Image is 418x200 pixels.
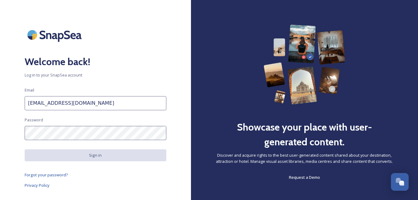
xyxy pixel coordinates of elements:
[216,152,393,164] span: Discover and acquire rights to the best user-generated content shared about your destination, att...
[264,25,346,104] img: 63b42ca75bacad526042e722_Group%20154-p-800.png
[25,25,86,45] img: SnapSea Logo
[391,173,409,191] button: Open Chat
[25,54,166,69] h2: Welcome back!
[25,182,50,188] span: Privacy Policy
[289,174,320,181] a: Request a Demo
[25,96,166,110] input: john.doe@snapsea.io
[289,175,320,180] span: Request a Demo
[25,87,34,93] span: Email
[25,117,43,123] span: Password
[25,149,166,161] button: Sign in
[216,120,393,149] h2: Showcase your place with user-generated content.
[25,171,166,178] a: Forgot your password?
[25,182,166,189] a: Privacy Policy
[25,72,166,78] span: Log in to your SnapSea account
[25,172,68,178] span: Forgot your password?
